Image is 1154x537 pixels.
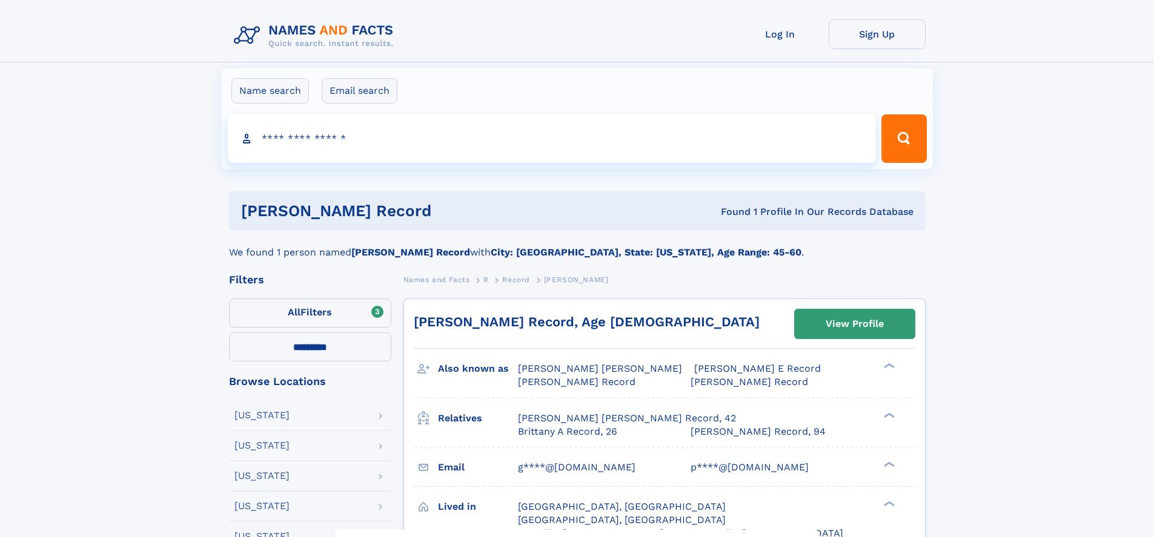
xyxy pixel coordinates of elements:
[241,203,576,219] h1: [PERSON_NAME] Record
[502,275,530,284] span: Record
[438,408,518,429] h3: Relatives
[351,246,470,258] b: [PERSON_NAME] Record
[438,496,518,517] h3: Lived in
[234,471,290,481] div: [US_STATE]
[288,306,300,318] span: All
[518,376,635,387] span: [PERSON_NAME] Record
[795,309,915,338] a: View Profile
[231,78,309,104] label: Name search
[518,363,682,374] span: [PERSON_NAME] [PERSON_NAME]
[881,460,895,468] div: ❯
[881,411,895,419] div: ❯
[544,275,609,284] span: [PERSON_NAME]
[322,78,397,104] label: Email search
[881,499,895,507] div: ❯
[229,376,391,387] div: Browse Locations
[826,310,884,338] div: View Profile
[438,457,518,478] h3: Email
[483,272,489,287] a: R
[234,501,290,511] div: [US_STATE]
[881,362,895,370] div: ❯
[228,114,877,163] input: search input
[414,314,760,329] a: [PERSON_NAME] Record, Age [DEMOGRAPHIC_DATA]
[732,19,829,49] a: Log In
[483,275,489,284] span: R
[502,272,530,287] a: Record
[829,19,926,49] a: Sign Up
[234,410,290,420] div: [US_STATE]
[518,425,617,438] a: Brittany A Record, 26
[229,19,403,52] img: Logo Names and Facts
[518,412,736,425] a: [PERSON_NAME] [PERSON_NAME] Record, 42
[229,231,926,260] div: We found 1 person named with .
[234,441,290,450] div: [US_STATE]
[694,363,821,374] span: [PERSON_NAME] E Record
[229,274,391,285] div: Filters
[576,205,914,219] div: Found 1 Profile In Our Records Database
[229,298,391,328] label: Filters
[491,246,801,258] b: City: [GEOGRAPHIC_DATA], State: [US_STATE], Age Range: 45-60
[438,358,518,379] h3: Also known as
[881,114,926,163] button: Search Button
[691,376,808,387] span: [PERSON_NAME] Record
[518,514,726,525] span: [GEOGRAPHIC_DATA], [GEOGRAPHIC_DATA]
[518,501,726,512] span: [GEOGRAPHIC_DATA], [GEOGRAPHIC_DATA]
[403,272,470,287] a: Names and Facts
[691,425,826,438] a: [PERSON_NAME] Record, 94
